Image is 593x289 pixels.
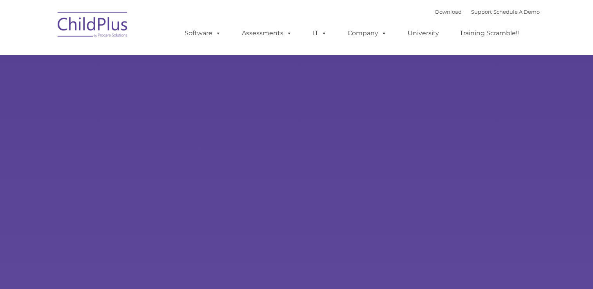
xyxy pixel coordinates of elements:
a: Training Scramble!! [452,25,527,41]
a: Download [435,9,462,15]
a: Software [177,25,229,41]
img: ChildPlus by Procare Solutions [54,6,132,45]
a: Assessments [234,25,300,41]
a: Company [340,25,395,41]
a: IT [305,25,335,41]
a: Support [471,9,492,15]
a: Schedule A Demo [493,9,540,15]
a: University [400,25,447,41]
font: | [435,9,540,15]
